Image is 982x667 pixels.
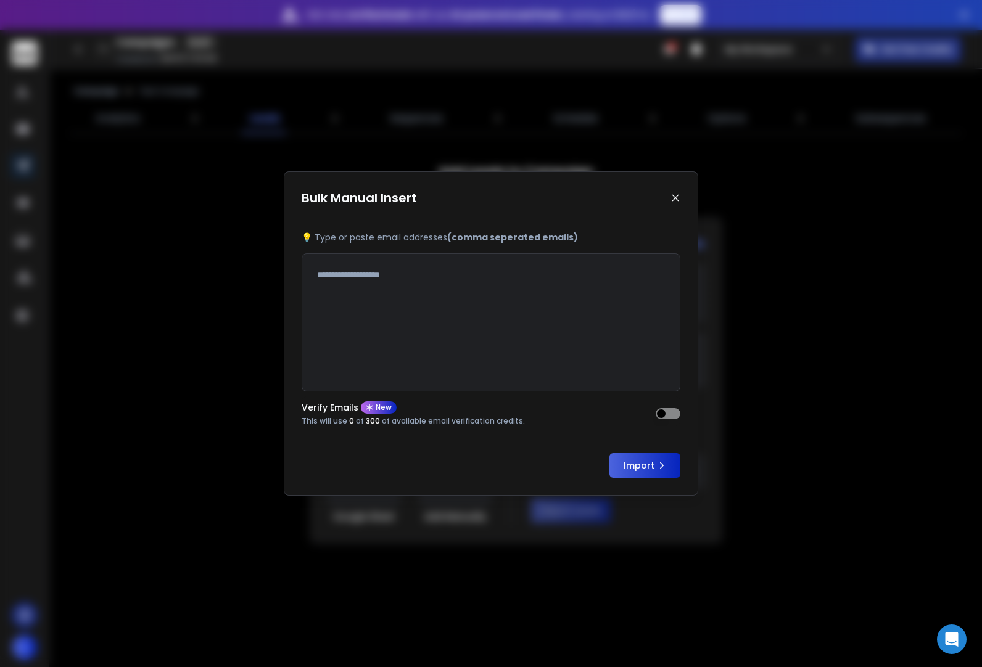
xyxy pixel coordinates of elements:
[302,189,417,207] h1: Bulk Manual Insert
[366,415,380,426] span: 300
[609,453,680,478] button: Import
[447,231,578,243] b: (comma seperated emails)
[349,415,354,426] span: 0
[937,624,967,654] div: Open Intercom Messenger
[361,401,397,414] div: New
[302,231,680,243] p: 💡 Type or paste email addresses
[302,416,525,426] p: This will use of of available email verification credits.
[302,403,358,412] p: Verify Emails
